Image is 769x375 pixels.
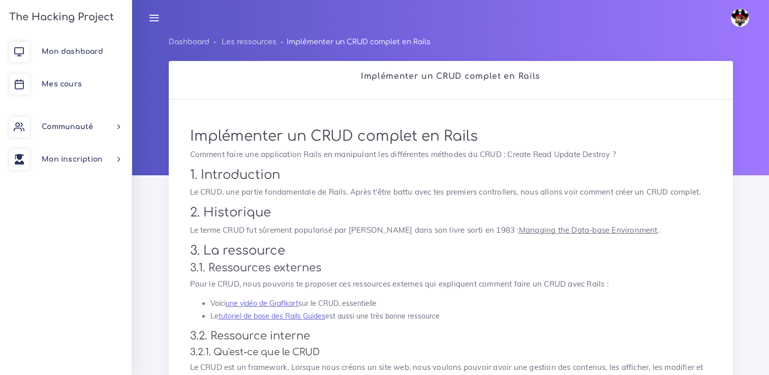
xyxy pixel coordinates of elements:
h2: 2. Historique [190,205,712,220]
a: tutoriel de base des Rails Guides [219,311,325,321]
img: avatar [731,9,749,27]
li: Voici sur le CRUD, essentielle [210,297,712,310]
h3: 3.1. Ressources externes [190,262,712,274]
h3: 3.2. Ressource interne [190,330,712,342]
h3: The Hacking Project [6,12,114,23]
li: Implémenter un CRUD complet en Rails [276,36,430,48]
span: Communauté [42,123,93,131]
a: une vidéo de Grafikart [226,299,298,308]
p: Comment faire une application Rails en manipulant les différentes méthodes du CRUD : Create Read ... [190,148,712,161]
h4: 3.2.1. Qu'est-ce que le CRUD [190,347,712,358]
span: Mon inscription [42,155,103,163]
h1: Implémenter un CRUD complet en Rails [190,128,712,145]
h2: 1. Introduction [190,168,712,182]
p: Pour le CRUD, nous pouvons te proposer ces ressources externes qui expliquent comment faire un CR... [190,278,712,290]
p: Le CRUD, une partie fondamentale de Rails. Après t'être battu avec tes premiers controllers, nous... [190,186,712,198]
span: Mon dashboard [42,48,103,55]
li: Le est aussi une très bonne ressource [210,310,712,323]
a: Dashboard [169,38,209,46]
span: Mes cours [42,80,82,88]
h2: Implémenter un CRUD complet en Rails [179,72,722,81]
u: Managing the Data-base Environment [519,225,658,235]
p: Le terme CRUD fut sûrement popularisé par [PERSON_NAME] dans son livre sorti en 1983 : . [190,224,712,236]
a: Les ressources [222,38,276,46]
h2: 3. La ressource [190,243,712,258]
